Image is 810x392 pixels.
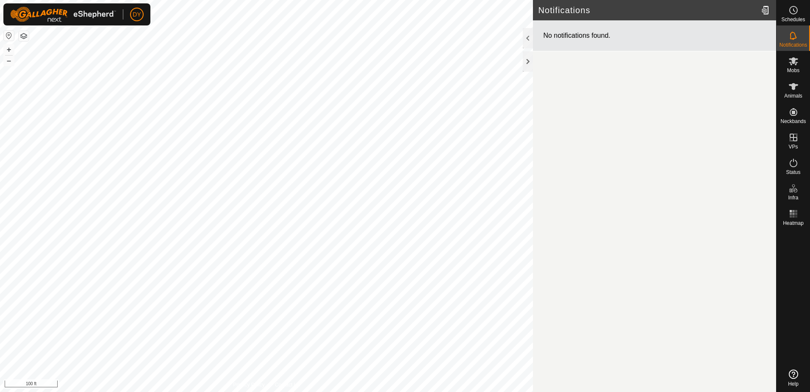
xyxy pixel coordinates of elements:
[4,31,14,41] button: Reset Map
[4,45,14,55] button: +
[781,17,805,22] span: Schedules
[533,20,776,51] div: No notifications found.
[4,56,14,66] button: –
[780,119,806,124] span: Neckbands
[787,68,799,73] span: Mobs
[783,221,804,226] span: Heatmap
[19,31,29,41] button: Map Layers
[538,5,757,15] h2: Notifications
[788,195,798,200] span: Infra
[784,93,802,98] span: Animals
[777,366,810,390] a: Help
[786,170,800,175] span: Status
[779,42,807,48] span: Notifications
[788,144,798,149] span: VPs
[133,10,141,19] span: DY
[10,7,116,22] img: Gallagher Logo
[275,381,300,389] a: Contact Us
[788,381,799,386] span: Help
[233,381,265,389] a: Privacy Policy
